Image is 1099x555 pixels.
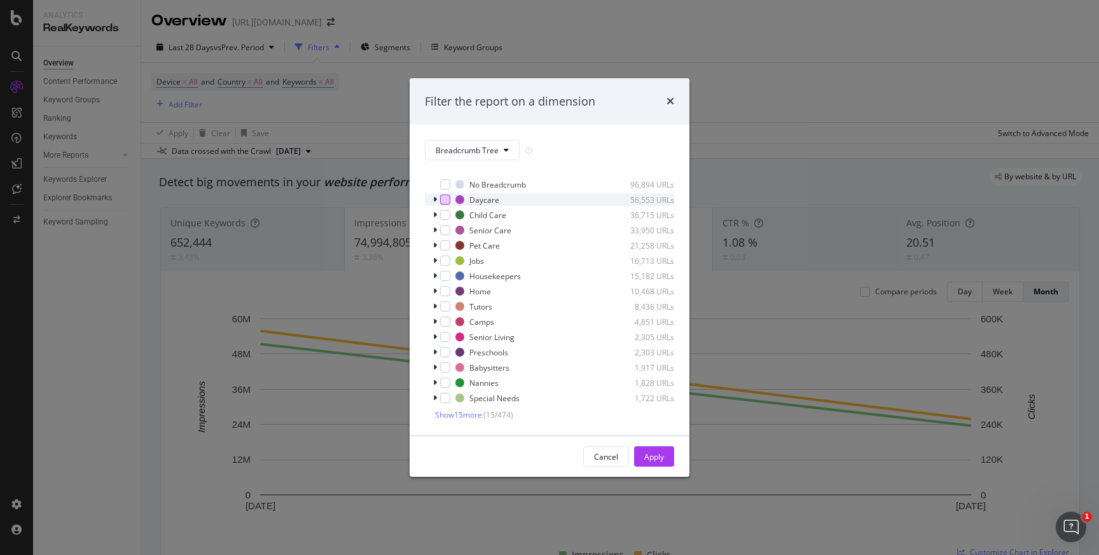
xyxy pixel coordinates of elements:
[644,451,664,462] div: Apply
[469,301,492,312] div: Tutors
[612,240,674,251] div: 21,258 URLs
[469,195,499,205] div: Daycare
[410,78,689,477] div: modal
[612,347,674,358] div: 2,303 URLs
[469,362,509,373] div: Babysitters
[469,271,521,282] div: Housekeepers
[612,332,674,343] div: 2,305 URLs
[612,301,674,312] div: 8,436 URLs
[634,446,674,467] button: Apply
[469,179,526,190] div: No Breadcrumb
[612,362,674,373] div: 1,917 URLs
[612,271,674,282] div: 15,182 URLs
[483,409,513,420] span: ( 15 / 474 )
[435,409,482,420] span: Show 15 more
[612,179,674,190] div: 96,894 URLs
[469,393,520,404] div: Special Needs
[469,378,499,388] div: Nannies
[612,317,674,327] div: 4,851 URLs
[612,210,674,221] div: 36,715 URLs
[612,286,674,297] div: 10,468 URLs
[594,451,618,462] div: Cancel
[612,256,674,266] div: 16,713 URLs
[469,286,491,297] div: Home
[469,240,500,251] div: Pet Care
[1056,512,1086,542] iframe: Intercom live chat
[667,93,674,110] div: times
[469,317,494,327] div: Camps
[612,378,674,388] div: 1,828 URLs
[469,347,508,358] div: Preschools
[612,393,674,404] div: 1,722 URLs
[612,195,674,205] div: 56,553 URLs
[469,210,506,221] div: Child Care
[436,145,499,156] span: Breadcrumb Tree
[425,140,520,160] button: Breadcrumb Tree
[469,332,515,343] div: Senior Living
[583,446,629,467] button: Cancel
[425,93,595,110] div: Filter the report on a dimension
[469,225,511,236] div: Senior Care
[612,225,674,236] div: 33,950 URLs
[1082,512,1092,522] span: 1
[469,256,484,266] div: Jobs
